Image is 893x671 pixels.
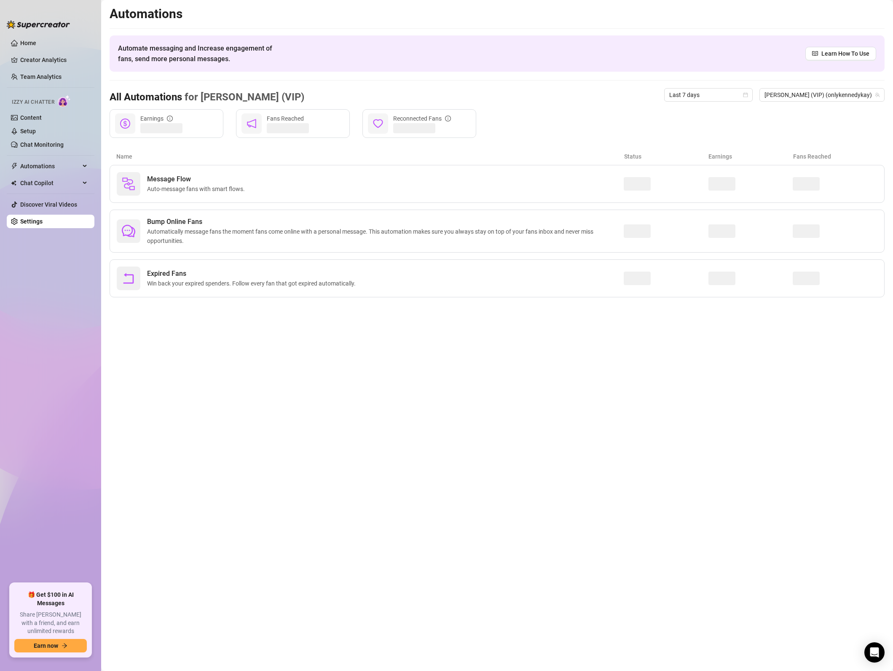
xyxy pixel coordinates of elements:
[110,6,885,22] h2: Automations
[20,201,77,208] a: Discover Viral Videos
[122,177,135,191] img: svg%3e
[110,91,304,104] h3: All Automations
[393,114,451,123] div: Reconnected Fans
[20,73,62,80] a: Team Analytics
[875,92,880,97] span: team
[58,95,71,107] img: AI Chatter
[708,152,793,161] article: Earnings
[812,51,818,57] span: read
[805,47,876,60] a: Learn How To Use
[793,152,878,161] article: Fans Reached
[14,611,87,636] span: Share [PERSON_NAME] with a friend, and earn unlimited rewards
[373,119,383,129] span: heart
[122,224,135,238] span: comment
[20,40,36,46] a: Home
[445,116,451,121] span: info-circle
[247,119,257,129] span: notification
[624,152,709,161] article: Status
[20,114,42,121] a: Content
[11,180,16,186] img: Chat Copilot
[147,227,624,245] span: Automatically message fans the moment fans come online with a personal message. This automation m...
[147,269,359,279] span: Expired Fans
[267,115,304,122] span: Fans Reached
[14,639,87,652] button: Earn nowarrow-right
[14,591,87,607] span: 🎁 Get $100 in AI Messages
[20,176,80,190] span: Chat Copilot
[821,49,869,58] span: Learn How To Use
[764,89,880,101] span: Kennedy (VIP) (onlykennedykay)
[147,279,359,288] span: Win back your expired spenders. Follow every fan that got expired automatically.
[147,217,624,227] span: Bump Online Fans
[11,163,18,170] span: thunderbolt
[167,116,173,121] span: info-circle
[116,152,624,161] article: Name
[120,119,130,129] span: dollar
[669,89,748,101] span: Last 7 days
[140,114,173,123] div: Earnings
[34,642,58,649] span: Earn now
[12,98,54,106] span: Izzy AI Chatter
[147,174,248,184] span: Message Flow
[7,20,70,29] img: logo-BBDzfeDw.svg
[118,43,280,64] span: Automate messaging and Increase engagement of fans, send more personal messages.
[147,184,248,194] span: Auto-message fans with smart flows.
[20,141,64,148] a: Chat Monitoring
[62,643,67,649] span: arrow-right
[20,53,88,67] a: Creator Analytics
[20,218,43,225] a: Settings
[743,92,748,97] span: calendar
[182,91,304,103] span: for [PERSON_NAME] (VIP)
[20,159,80,173] span: Automations
[122,272,135,285] span: rollback
[864,642,885,663] div: Open Intercom Messenger
[20,128,36,135] a: Setup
